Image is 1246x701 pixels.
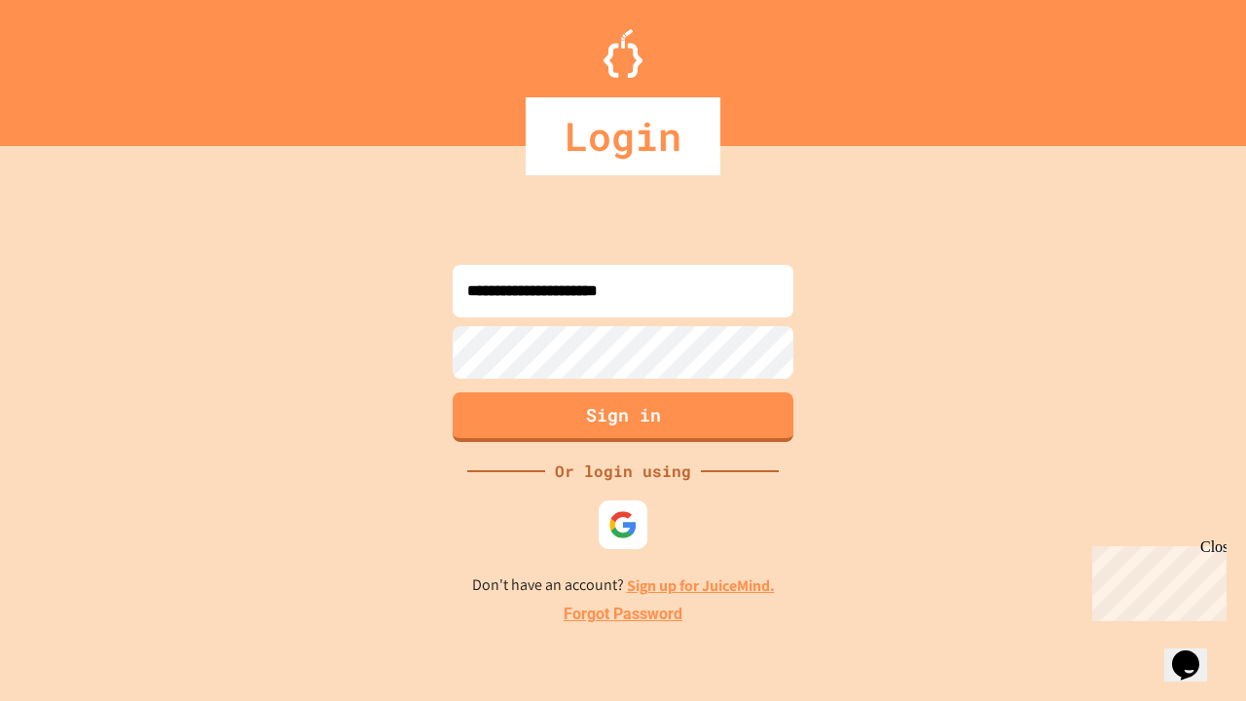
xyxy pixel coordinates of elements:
button: Sign in [453,392,793,442]
a: Forgot Password [564,603,682,626]
div: Chat with us now!Close [8,8,134,124]
p: Don't have an account? [472,573,775,598]
iframe: chat widget [1164,623,1227,682]
iframe: chat widget [1084,538,1227,621]
div: Login [526,97,720,175]
img: google-icon.svg [608,510,638,539]
img: Logo.svg [604,29,642,78]
div: Or login using [545,460,701,483]
a: Sign up for JuiceMind. [627,575,775,596]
